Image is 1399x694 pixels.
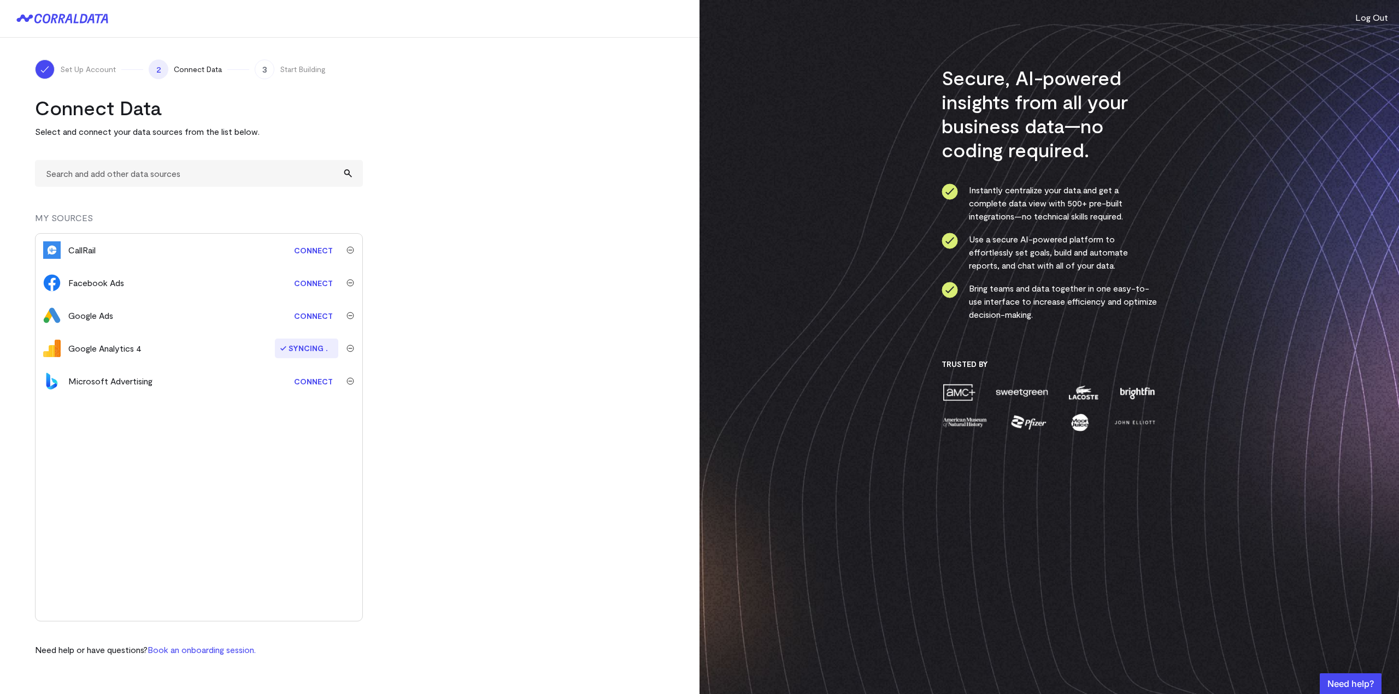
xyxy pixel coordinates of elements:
[68,342,142,355] div: Google Analytics 4
[1355,11,1388,24] button: Log Out
[174,64,222,75] span: Connect Data
[289,306,338,326] a: Connect
[1010,413,1048,432] img: pfizer-e137f5fc.png
[1118,383,1157,402] img: brightfin-a251e171.png
[68,309,113,322] div: Google Ads
[35,643,256,656] p: Need help or have questions?
[43,241,61,259] img: callrail-ed4d52ec.svg
[35,96,363,120] h2: Connect Data
[942,183,1157,223] li: Instantly centralize your data and get a complete data view with 500+ pre-built integrations—no t...
[68,375,152,388] div: Microsoft Advertising
[289,240,338,260] a: Connect
[289,371,338,392] a: Connect
[255,60,274,79] span: 3
[39,64,50,75] img: ico-check-white-5ff98cb1.svg
[68,244,96,257] div: CallRail
[942,66,1157,162] h3: Secure, AI-powered insights from all your business data—no coding required.
[346,377,354,385] img: trash-40e54a27.svg
[1067,383,1100,402] img: lacoste-7a6b0538.png
[346,312,354,319] img: trash-40e54a27.svg
[43,307,61,324] img: google_ads-c8121f33.png
[346,345,354,352] img: trash-40e54a27.svg
[942,282,1157,321] li: Bring teams and data together in one easy-to-use interface to increase efficiency and optimize de...
[942,359,1157,369] h3: Trusted By
[942,413,989,432] img: amnh-5afada46.png
[942,233,958,249] img: ico-check-circle-4b19435c.svg
[43,372,61,390] img: bingads-f64eff47.svg
[995,383,1049,402] img: sweetgreen-1d1fb32c.png
[43,274,61,292] img: facebook_ads-56946ca1.svg
[149,60,168,79] span: 2
[942,233,1157,272] li: Use a secure AI-powered platform to effortlessly set goals, build and automate reports, and chat ...
[148,644,256,655] a: Book an onboarding session.
[35,160,363,187] input: Search and add other data sources
[289,273,338,293] a: Connect
[280,64,326,75] span: Start Building
[942,282,958,298] img: ico-check-circle-4b19435c.svg
[346,279,354,287] img: trash-40e54a27.svg
[942,383,977,402] img: amc-0b11a8f1.png
[1069,413,1091,432] img: moon-juice-c312e729.png
[35,125,363,138] p: Select and connect your data sources from the list below.
[35,211,363,233] div: MY SOURCES
[43,340,61,357] img: google_analytics_4-4ee20295.svg
[68,276,124,289] div: Facebook Ads
[942,183,958,200] img: ico-check-circle-4b19435c.svg
[1113,413,1157,432] img: john-elliott-25751c40.png
[60,64,116,75] span: Set Up Account
[346,246,354,254] img: trash-40e54a27.svg
[275,339,338,358] span: Syncing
